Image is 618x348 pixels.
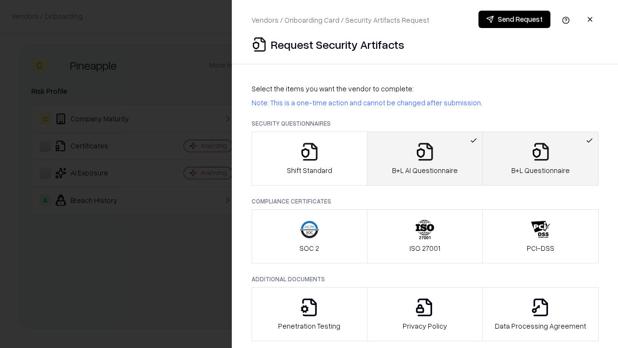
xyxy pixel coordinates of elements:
p: Privacy Policy [403,321,447,331]
button: Privacy Policy [367,287,483,341]
p: Data Processing Agreement [495,321,586,331]
button: PCI-DSS [482,209,599,263]
p: B+L AI Questionnaire [392,165,458,175]
p: Security Questionnaires [252,119,599,128]
button: Data Processing Agreement [482,287,599,341]
button: SOC 2 [252,209,367,263]
p: Note: This is a one-time action and cannot be changed after submission. [252,98,599,108]
p: Compliance Certificates [252,197,599,205]
button: B+L Questionnaire [482,131,599,186]
p: Shift Standard [287,165,332,175]
p: SOC 2 [299,243,319,253]
p: Request Security Artifacts [271,37,404,52]
p: ISO 27001 [409,243,440,253]
button: Shift Standard [252,131,367,186]
button: B+L AI Questionnaire [367,131,483,186]
p: B+L Questionnaire [511,165,570,175]
p: Select the items you want the vendor to complete: [252,84,599,94]
p: Vendors / Onboarding Card / Security Artifacts Request [252,15,429,25]
button: Send Request [478,11,550,28]
button: Penetration Testing [252,287,367,341]
p: Penetration Testing [278,321,340,331]
p: PCI-DSS [527,243,554,253]
p: Additional Documents [252,275,599,283]
button: ISO 27001 [367,209,483,263]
